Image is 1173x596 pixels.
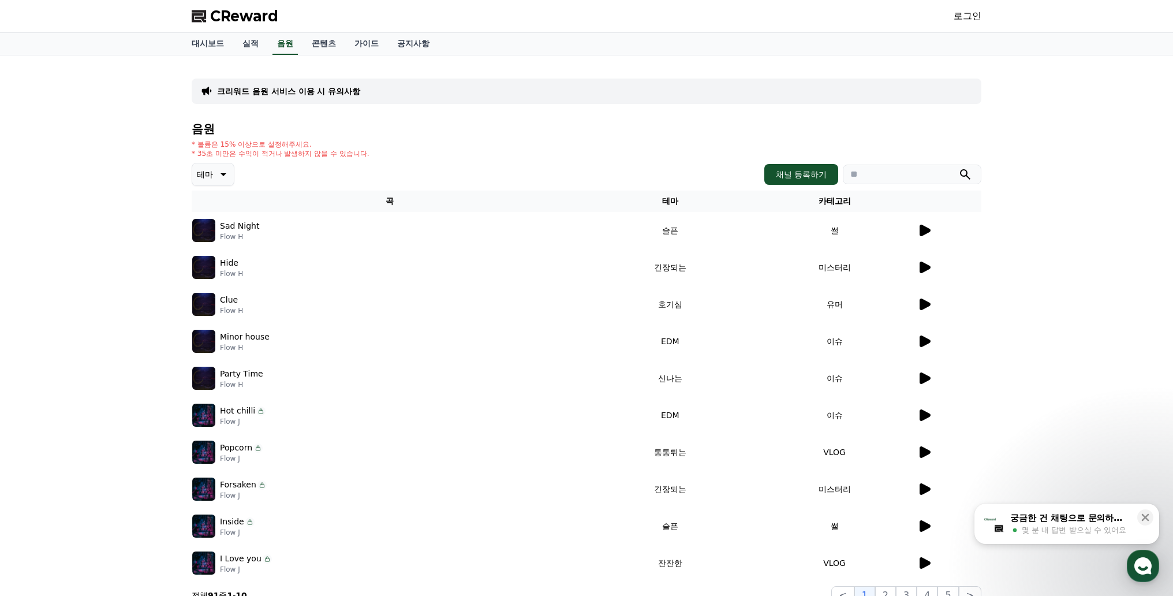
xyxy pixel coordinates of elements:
p: Party Time [220,368,263,380]
td: EDM [588,397,752,434]
img: music [192,515,215,538]
img: music [192,219,215,242]
p: Hot chilli [220,405,255,417]
p: Forsaken [220,479,256,491]
td: VLOG [752,434,917,471]
td: 통통튀는 [588,434,752,471]
p: * 35초 미만은 수익이 적거나 발생하지 않을 수 있습니다. [192,149,369,158]
button: 테마 [192,163,234,186]
a: 실적 [233,33,268,55]
td: 미스터리 [752,471,917,508]
span: 홈 [36,383,43,393]
p: Flow H [220,306,243,315]
p: Flow H [220,232,259,241]
td: 긴장되는 [588,249,752,286]
p: Flow J [220,528,255,537]
span: 설정 [178,383,192,393]
a: 홈 [3,366,76,395]
td: 슬픈 [588,212,752,249]
td: 유머 [752,286,917,323]
p: * 볼륨은 15% 이상으로 설정해주세요. [192,140,369,149]
img: music [192,367,215,390]
p: Flow J [220,417,266,426]
td: 썰 [752,212,917,249]
p: Flow J [220,491,267,500]
td: 썰 [752,508,917,545]
a: 대화 [76,366,149,395]
td: 이슈 [752,360,917,397]
td: 긴장되는 [588,471,752,508]
td: 이슈 [752,323,917,360]
td: 호기심 [588,286,752,323]
p: Clue [220,294,238,306]
p: Sad Night [220,220,259,232]
td: EDM [588,323,752,360]
p: Flow H [220,269,243,278]
a: 로그인 [954,9,981,23]
a: CReward [192,7,278,25]
img: music [192,552,215,575]
h4: 음원 [192,122,981,135]
a: 설정 [149,366,222,395]
td: 슬픈 [588,508,752,545]
button: 채널 등록하기 [764,164,838,185]
img: music [192,256,215,279]
p: Flow J [220,565,272,574]
span: 대화 [106,384,119,393]
p: Flow H [220,380,263,389]
a: 대시보드 [182,33,233,55]
p: I Love you [220,553,262,565]
a: 콘텐츠 [302,33,345,55]
p: Minor house [220,331,270,343]
p: Hide [220,257,238,269]
a: 가이드 [345,33,388,55]
img: music [192,441,215,464]
td: 이슈 [752,397,917,434]
img: music [192,478,215,501]
th: 곡 [192,191,588,212]
td: 신나는 [588,360,752,397]
a: 공지사항 [388,33,439,55]
a: 크리워드 음원 서비스 이용 시 유의사항 [217,85,360,97]
p: Popcorn [220,442,252,454]
img: music [192,330,215,353]
a: 음원 [272,33,298,55]
p: Inside [220,516,244,528]
th: 테마 [588,191,752,212]
p: 테마 [197,166,213,182]
img: music [192,293,215,316]
span: CReward [210,7,278,25]
p: Flow J [220,454,263,463]
img: music [192,404,215,427]
td: VLOG [752,545,917,582]
p: Flow H [220,343,270,352]
td: 잔잔한 [588,545,752,582]
td: 미스터리 [752,249,917,286]
th: 카테고리 [752,191,917,212]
